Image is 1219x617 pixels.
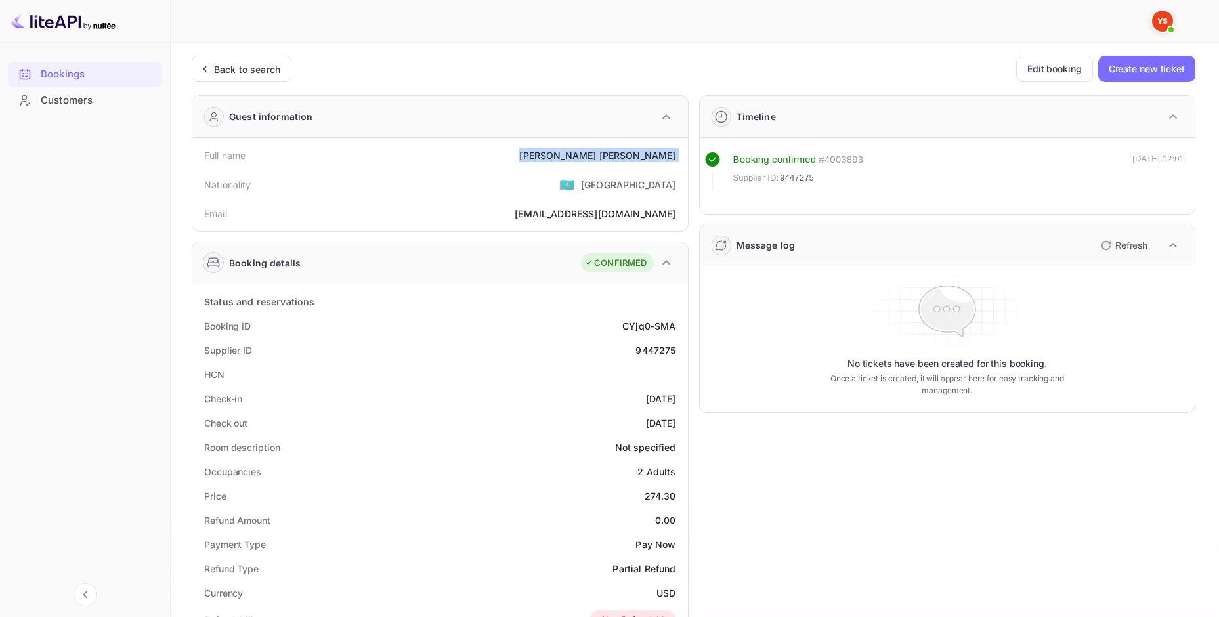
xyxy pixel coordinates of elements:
[737,238,796,252] div: Message log
[204,489,226,503] div: Price
[229,110,313,123] div: Guest information
[204,416,247,430] div: Check out
[584,257,647,270] div: CONFIRMED
[646,392,676,406] div: [DATE]
[41,67,156,82] div: Bookings
[204,392,242,406] div: Check-in
[637,465,675,479] div: 2 Adults
[646,416,676,430] div: [DATE]
[204,319,251,333] div: Booking ID
[819,152,863,167] div: # 4003893
[1016,56,1093,82] button: Edit booking
[204,440,280,454] div: Room description
[204,465,261,479] div: Occupancies
[733,171,779,184] span: Supplier ID:
[204,586,243,600] div: Currency
[8,62,162,86] a: Bookings
[655,513,676,527] div: 0.00
[519,148,675,162] div: [PERSON_NAME] [PERSON_NAME]
[780,171,814,184] span: 9447275
[635,538,675,551] div: Pay Now
[204,368,225,381] div: HCN
[204,343,252,357] div: Supplier ID
[204,538,266,551] div: Payment Type
[1115,238,1147,252] p: Refresh
[8,88,162,114] div: Customers
[1132,152,1184,190] div: [DATE] 12:01
[645,489,676,503] div: 274.30
[204,295,314,308] div: Status and reservations
[229,256,301,270] div: Booking details
[615,440,676,454] div: Not specified
[814,373,1080,396] p: Once a ticket is created, it will appear here for easy tracking and management.
[214,62,280,76] div: Back to search
[41,93,156,108] div: Customers
[204,562,259,576] div: Refund Type
[8,62,162,87] div: Bookings
[1093,235,1153,256] button: Refresh
[559,173,574,196] span: United States
[74,583,97,606] button: Collapse navigation
[737,110,776,123] div: Timeline
[204,178,251,192] div: Nationality
[612,562,675,576] div: Partial Refund
[847,357,1047,370] p: No tickets have been created for this booking.
[11,11,116,32] img: LiteAPI logo
[581,178,676,192] div: [GEOGRAPHIC_DATA]
[733,152,817,167] div: Booking confirmed
[204,207,227,221] div: Email
[1098,56,1195,82] button: Create new ticket
[635,343,675,357] div: 9447275
[204,513,270,527] div: Refund Amount
[622,319,675,333] div: CYjq0-SMA
[515,207,675,221] div: [EMAIL_ADDRESS][DOMAIN_NAME]
[656,586,675,600] div: USD
[1152,11,1173,32] img: Yandex Support
[204,148,246,162] div: Full name
[8,88,162,112] a: Customers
